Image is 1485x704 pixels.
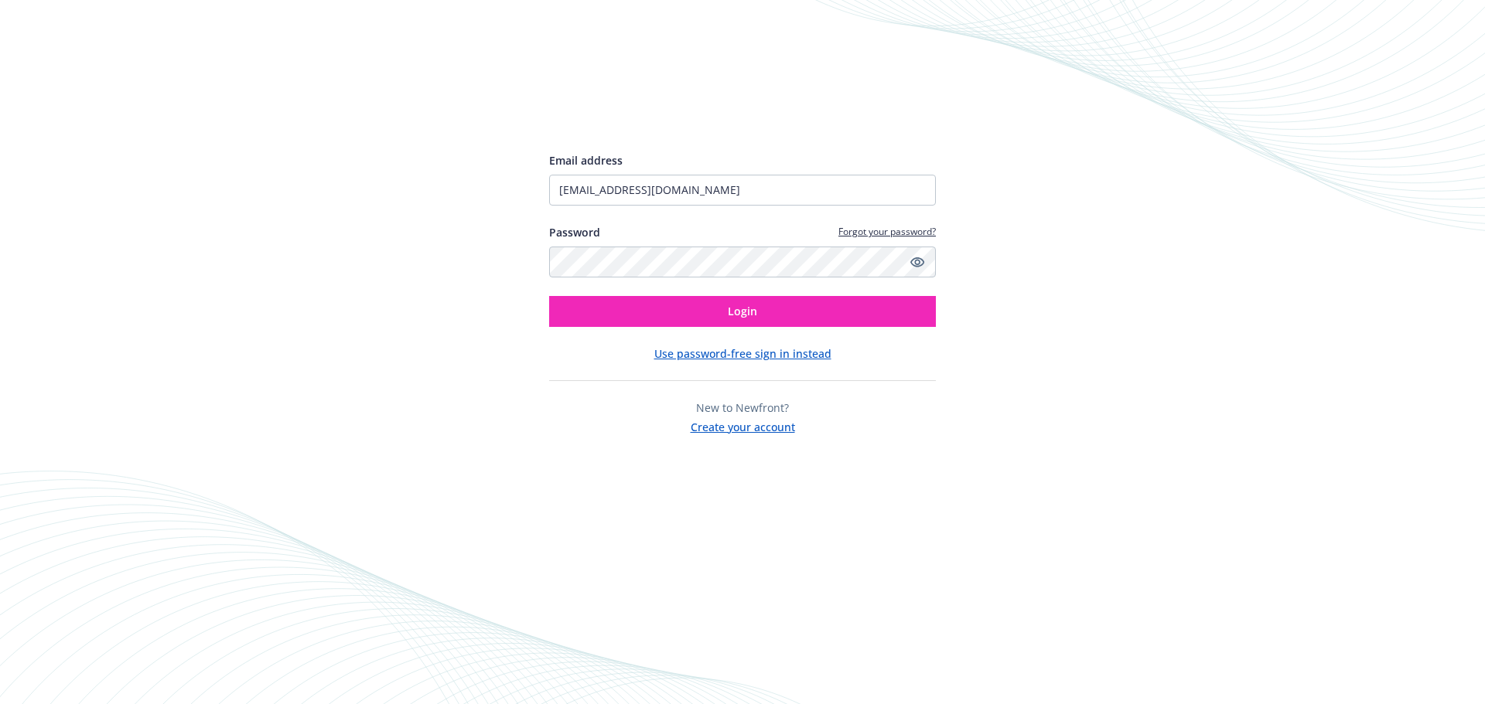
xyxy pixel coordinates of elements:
button: Create your account [691,416,795,435]
button: Use password-free sign in instead [654,345,831,362]
a: Forgot your password? [838,225,936,238]
input: Enter your email [549,175,936,206]
a: Show password [908,253,927,271]
span: Email address [549,153,623,168]
img: Newfront logo [549,97,695,124]
label: Password [549,224,600,240]
button: Login [549,296,936,327]
input: Enter your password [549,247,936,277]
span: New to Newfront? [696,400,789,415]
span: Login [728,304,757,318]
